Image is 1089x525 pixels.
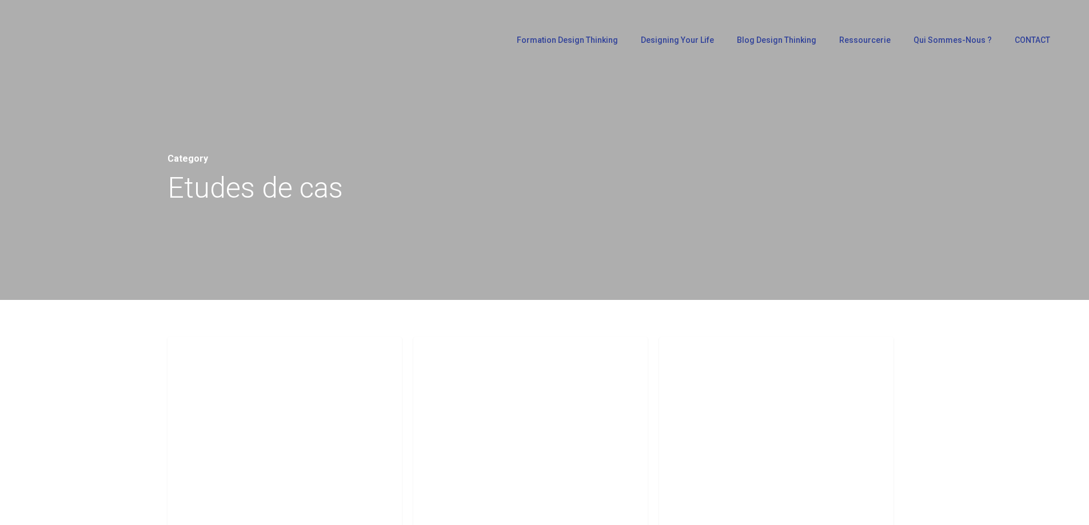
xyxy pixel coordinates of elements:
span: Category [167,153,208,164]
a: Blog Design Thinking [731,36,822,44]
span: Ressourcerie [839,35,891,45]
span: Designing Your Life [641,35,714,45]
span: Blog Design Thinking [737,35,816,45]
a: Qui sommes-nous ? [908,36,998,44]
a: Etudes de cas [671,348,745,362]
a: Etudes de cas [179,348,254,362]
a: Ressourcerie [833,36,896,44]
span: Formation Design Thinking [517,35,618,45]
span: CONTACT [1015,35,1050,45]
a: Formation Design Thinking [511,36,624,44]
a: Designing Your Life [635,36,720,44]
span: Qui sommes-nous ? [914,35,992,45]
a: Etudes de cas [425,348,500,362]
h1: Etudes de cas [167,168,922,208]
a: CONTACT [1009,36,1056,44]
